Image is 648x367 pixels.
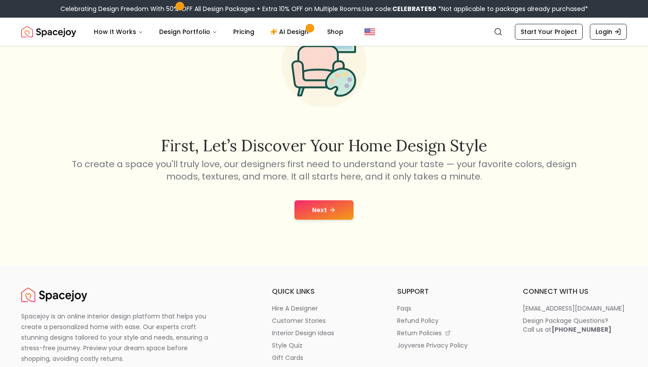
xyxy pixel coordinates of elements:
img: Start Style Quiz Illustration [268,8,380,121]
p: hire a designer [272,304,318,313]
a: Login [590,24,627,40]
a: interior design ideas [272,329,376,337]
p: faqs [397,304,411,313]
span: *Not applicable to packages already purchased* [436,4,588,13]
a: customer stories [272,316,376,325]
p: customer stories [272,316,326,325]
p: To create a space you'll truly love, our designers first need to understand your taste — your fav... [70,158,578,183]
p: refund policy [397,316,439,325]
a: style quiz [272,341,376,350]
nav: Main [87,23,350,41]
h6: quick links [272,286,376,297]
div: Celebrating Design Freedom With 50% OFF All Design Packages + Extra 10% OFF on Multiple Rooms. [60,4,588,13]
p: style quiz [272,341,302,350]
a: Start Your Project [515,24,583,40]
div: Design Package Questions? Call us at [523,316,611,334]
p: Spacejoy is an online interior design platform that helps you create a personalized home with eas... [21,311,219,364]
h6: connect with us [523,286,627,297]
a: Design Package Questions?Call us at[PHONE_NUMBER] [523,316,627,334]
b: [PHONE_NUMBER] [551,325,611,334]
h6: support [397,286,501,297]
button: How It Works [87,23,150,41]
nav: Global [21,18,627,46]
span: Use code: [362,4,436,13]
img: Spacejoy Logo [21,23,76,41]
a: Pricing [226,23,261,41]
a: [EMAIL_ADDRESS][DOMAIN_NAME] [523,304,627,313]
b: CELEBRATE50 [392,4,436,13]
h2: First, let’s discover your home design style [70,137,578,154]
button: Design Portfolio [152,23,224,41]
a: hire a designer [272,304,376,313]
p: interior design ideas [272,329,334,337]
img: Spacejoy Logo [21,286,87,304]
img: United States [365,26,375,37]
p: joyverse privacy policy [397,341,468,350]
a: joyverse privacy policy [397,341,501,350]
a: refund policy [397,316,501,325]
a: Shop [320,23,350,41]
a: return policies [397,329,501,337]
a: Spacejoy [21,23,76,41]
a: faqs [397,304,501,313]
button: Next [294,200,354,220]
a: gift cards [272,353,376,362]
p: gift cards [272,353,303,362]
p: [EMAIL_ADDRESS][DOMAIN_NAME] [523,304,625,313]
a: Spacejoy [21,286,87,304]
p: return policies [397,329,442,337]
a: AI Design [263,23,318,41]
